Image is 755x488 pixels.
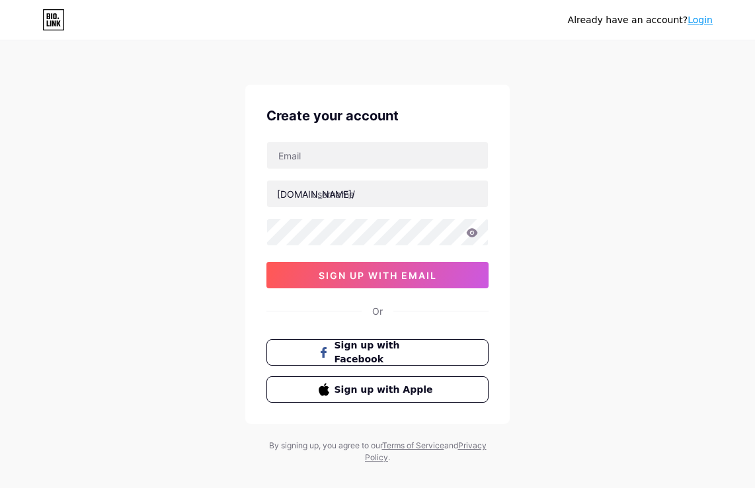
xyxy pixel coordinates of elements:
button: Sign up with Facebook [266,339,489,366]
button: sign up with email [266,262,489,288]
input: username [267,181,488,207]
div: Already have an account? [568,13,713,27]
a: Terms of Service [382,440,444,450]
span: Sign up with Apple [335,383,437,397]
input: Email [267,142,488,169]
span: sign up with email [319,270,437,281]
div: [DOMAIN_NAME]/ [277,187,355,201]
div: By signing up, you agree to our and . [265,440,490,464]
span: Sign up with Facebook [335,339,437,366]
a: Login [688,15,713,25]
div: Create your account [266,106,489,126]
div: Or [372,304,383,318]
button: Sign up with Apple [266,376,489,403]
